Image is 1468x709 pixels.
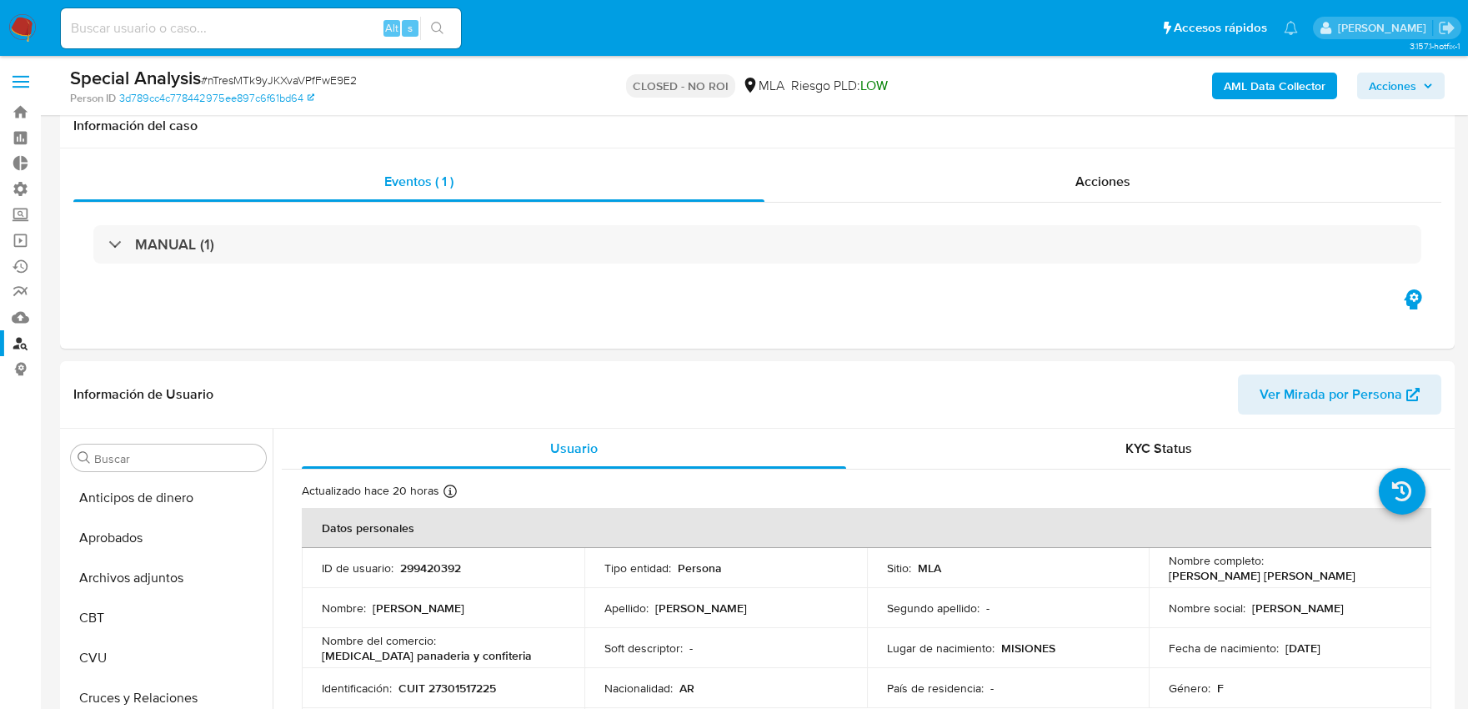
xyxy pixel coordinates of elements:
span: LOW [860,76,888,95]
input: Buscar usuario o caso... [61,18,461,39]
p: Segundo apellido : [887,601,980,616]
span: Ver Mirada por Persona [1260,375,1402,415]
span: s [408,20,413,36]
button: CBT [64,598,273,638]
p: [DATE] [1285,641,1320,656]
div: MANUAL (1) [93,225,1421,264]
span: Usuario [550,439,598,458]
p: Nombre social : [1169,601,1245,616]
span: Acciones [1369,73,1416,99]
button: Ver Mirada por Persona [1238,375,1441,415]
p: F [1217,681,1224,696]
p: - [689,641,693,656]
p: Tipo entidad : [604,561,671,576]
p: Nombre : [322,601,366,616]
span: Acciones [1075,172,1130,191]
p: [PERSON_NAME] [373,601,464,616]
button: search-icon [420,17,454,40]
p: Nombre del comercio : [322,633,436,648]
button: AML Data Collector [1212,73,1337,99]
span: Riesgo PLD: [791,77,888,95]
span: Eventos ( 1 ) [384,172,453,191]
span: Accesos rápidos [1174,19,1267,37]
span: Alt [385,20,398,36]
b: Person ID [70,91,116,106]
input: Buscar [94,451,259,466]
b: Special Analysis [70,64,201,91]
p: CUIT 27301517225 [398,681,496,696]
p: ID de usuario : [322,561,393,576]
a: Salir [1438,19,1455,37]
span: KYC Status [1125,439,1192,458]
p: [PERSON_NAME] [1252,601,1344,616]
button: Archivos adjuntos [64,558,273,598]
p: Identificación : [322,681,392,696]
h3: MANUAL (1) [135,235,214,254]
p: sandra.chabay@mercadolibre.com [1338,20,1432,36]
button: Anticipos de dinero [64,478,273,518]
p: MISIONES [1001,641,1055,656]
p: [PERSON_NAME] [PERSON_NAME] [1169,568,1355,583]
p: Apellido : [604,601,649,616]
p: - [986,601,990,616]
span: # nTresMTk9yJKXvaVPfFwE9E2 [201,72,357,88]
button: CVU [64,638,273,678]
a: Notificaciones [1284,21,1298,35]
p: [PERSON_NAME] [655,601,747,616]
p: Nombre completo : [1169,553,1264,568]
p: Género : [1169,681,1210,696]
a: 3d789cc4c778442975ee897c6f61bd64 [119,91,314,106]
h1: Información de Usuario [73,386,213,403]
p: CLOSED - NO ROI [626,74,735,98]
p: [MEDICAL_DATA] panaderia y confiteria [322,648,532,663]
div: MLA [742,77,784,95]
p: 299420392 [400,561,461,576]
button: Aprobados [64,518,273,558]
p: - [990,681,994,696]
button: Acciones [1357,73,1445,99]
p: Persona [678,561,722,576]
p: Actualizado hace 20 horas [302,483,439,499]
p: Nacionalidad : [604,681,673,696]
p: País de residencia : [887,681,984,696]
p: Lugar de nacimiento : [887,641,995,656]
button: Buscar [78,451,91,465]
p: Sitio : [887,561,911,576]
b: AML Data Collector [1224,73,1325,99]
th: Datos personales [302,508,1431,548]
p: Soft descriptor : [604,641,683,656]
p: Fecha de nacimiento : [1169,641,1279,656]
p: AR [679,681,694,696]
h1: Información del caso [73,118,1441,134]
p: MLA [918,561,941,576]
